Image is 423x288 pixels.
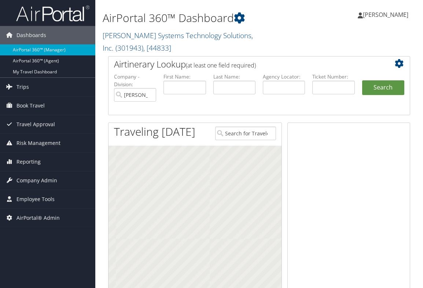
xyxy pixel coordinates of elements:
[16,78,29,96] span: Trips
[186,61,256,69] span: (at least one field required)
[16,171,57,190] span: Company Admin
[103,10,311,26] h1: AirPortal 360™ Dashboard
[114,58,379,70] h2: Airtinerary Lookup
[16,209,60,227] span: AirPortal® Admin
[312,73,354,80] label: Ticket Number:
[215,127,276,140] input: Search for Traveler
[114,124,195,139] h1: Traveling [DATE]
[16,134,60,152] span: Risk Management
[103,30,253,53] a: [PERSON_NAME] Systems Technology Solutions, Inc.
[263,73,305,80] label: Agency Locator:
[213,73,255,80] label: Last Name:
[16,153,41,171] span: Reporting
[115,43,143,53] span: ( 301943 )
[16,26,46,44] span: Dashboards
[16,5,89,22] img: airportal-logo.png
[16,96,45,115] span: Book Travel
[358,4,416,26] a: [PERSON_NAME]
[143,43,171,53] span: , [ 44833 ]
[363,11,408,19] span: [PERSON_NAME]
[16,190,55,208] span: Employee Tools
[163,73,206,80] label: First Name:
[16,115,55,134] span: Travel Approval
[362,80,404,95] button: Search
[114,73,156,88] label: Company - Division:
